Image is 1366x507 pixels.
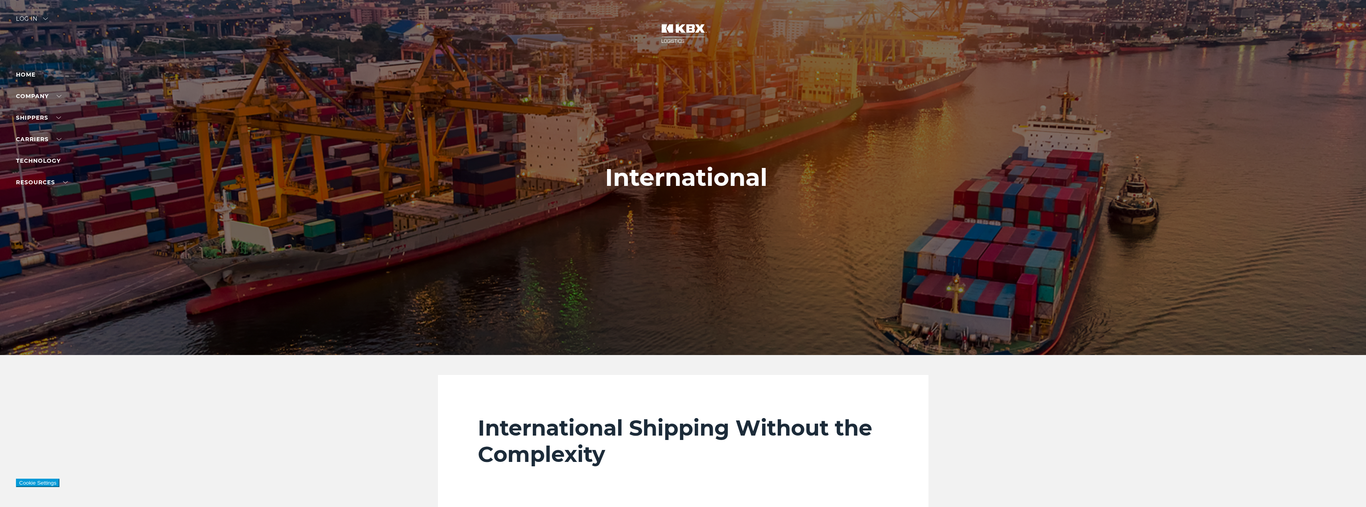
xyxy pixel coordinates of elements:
h1: International [605,164,767,191]
div: Log in [16,16,48,28]
button: Cookie Settings [16,479,59,487]
a: Company [16,93,61,100]
a: RESOURCES [16,179,68,186]
a: SHIPPERS [16,114,61,121]
img: kbx logo [653,16,713,51]
a: Technology [16,157,61,164]
a: Carriers [16,136,61,143]
a: Home [16,71,35,78]
img: arrow [43,18,48,20]
h2: International Shipping Without the Complexity [478,415,889,468]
